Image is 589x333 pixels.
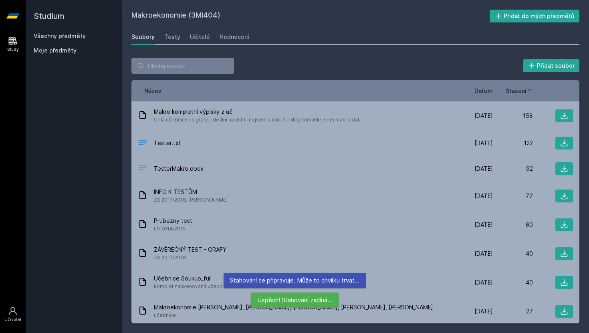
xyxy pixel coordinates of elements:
[493,192,533,200] div: 77
[493,307,533,315] div: 27
[190,29,210,45] a: Učitelé
[154,274,230,283] span: Učebnice Soukup_full
[474,192,493,200] span: [DATE]
[493,279,533,287] div: 40
[154,139,181,147] span: Tester.txt
[2,32,24,57] a: Study
[154,116,364,124] span: Celá učebnice i s grafy.. Ideální na ústní, nejsem autor. Ale díky tomuhle jsem makro dal....
[474,87,493,95] button: Datum
[190,33,210,41] div: Učitelé
[506,87,533,95] button: Stažení
[154,303,433,311] span: Makroekonomie [PERSON_NAME], [PERSON_NAME], [PERSON_NAME], [PERSON_NAME], [PERSON_NAME]
[164,29,180,45] a: Testy
[131,58,234,74] input: Hledej soubor
[493,165,533,173] div: 92
[220,33,249,41] div: Hodnocení
[474,279,493,287] span: [DATE]
[4,317,21,323] div: Uživatel
[490,10,580,22] button: Přidat do mých předmětů
[154,283,230,291] span: komplet naskenovaná učebnice
[493,139,533,147] div: 122
[34,46,77,54] span: Moje předměty
[144,87,161,95] button: Název
[34,32,86,39] a: Všechny předměty
[138,163,147,175] div: DOCX
[154,225,192,233] span: LS 2014/2015
[154,217,192,225] span: Prubezny test
[493,250,533,258] div: 40
[474,139,493,147] span: [DATE]
[506,87,526,95] span: Stažení
[224,273,366,288] div: Stahování se připravuje. Může to chvilku trvat…
[154,311,433,319] span: učebnice
[154,188,228,196] span: INFO K TESTŮM
[493,221,533,229] div: 60
[131,29,155,45] a: Soubory
[220,29,249,45] a: Hodnocení
[251,293,339,308] div: Úspěch! Stahovaní začíná…
[474,307,493,315] span: [DATE]
[474,165,493,173] span: [DATE]
[474,250,493,258] span: [DATE]
[474,221,493,229] span: [DATE]
[131,10,490,22] h2: Makroekonomie (3MI404)
[474,112,493,120] span: [DATE]
[131,33,155,41] div: Soubory
[154,254,226,262] span: ZS 2017/2018
[2,302,24,327] a: Uživatel
[154,196,228,204] span: ZS 2017/2018, [PERSON_NAME]
[493,112,533,120] div: 158
[7,46,19,52] div: Study
[154,165,204,173] span: TesterMakro.docx
[138,137,147,149] div: TXT
[164,33,180,41] div: Testy
[154,246,226,254] span: ZÁVĚREČNÝ TEST - GRAFY
[523,59,580,72] button: Přidat soubor
[154,108,364,116] span: Makro kompletní výpisky z uč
